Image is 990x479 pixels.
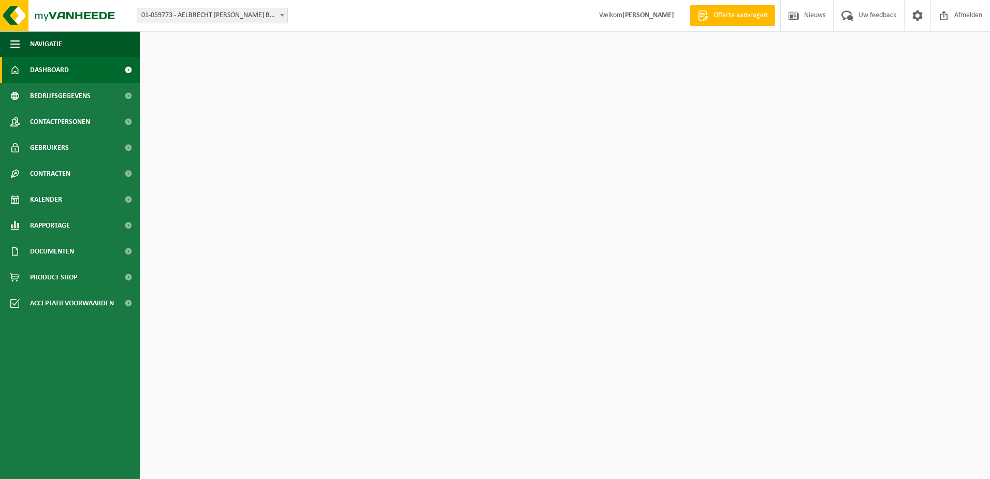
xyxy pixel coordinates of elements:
span: 01-059773 - AELBRECHT ERIC BV - MELDERT [137,8,288,23]
span: 01-059773 - AELBRECHT ERIC BV - MELDERT [137,8,287,23]
span: Offerte aanvragen [711,10,770,21]
a: Offerte aanvragen [690,5,775,26]
span: Contracten [30,161,70,187]
span: Product Shop [30,264,77,290]
span: Acceptatievoorwaarden [30,290,114,316]
span: Contactpersonen [30,109,90,135]
span: Rapportage [30,213,70,238]
span: Navigatie [30,31,62,57]
strong: [PERSON_NAME] [622,11,674,19]
span: Kalender [30,187,62,213]
span: Gebruikers [30,135,69,161]
span: Dashboard [30,57,69,83]
span: Bedrijfsgegevens [30,83,91,109]
span: Documenten [30,238,74,264]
